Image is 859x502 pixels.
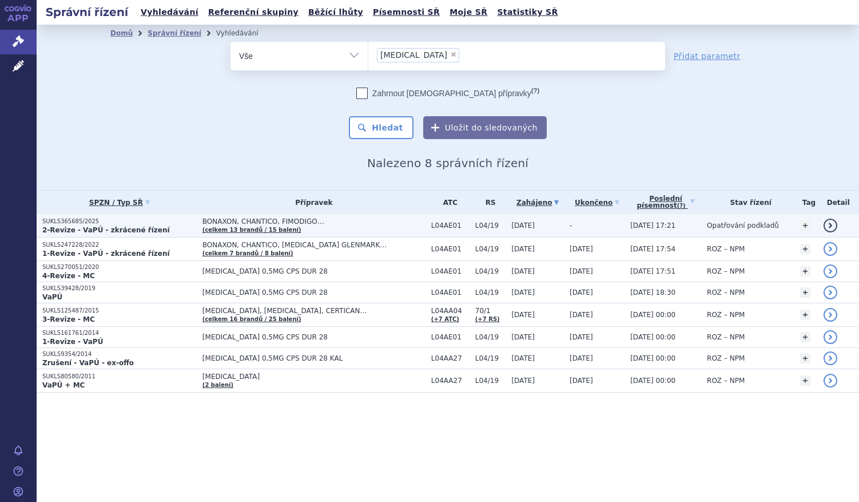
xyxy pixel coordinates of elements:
a: detail [824,242,837,256]
span: [DATE] [511,333,535,341]
span: L04/19 [475,333,506,341]
a: + [800,266,810,276]
span: L04/19 [475,354,506,362]
span: 70/1 [475,307,506,315]
a: Poslednípísemnost(?) [630,191,701,214]
span: [DATE] [511,288,535,297]
a: Domů [110,29,133,37]
a: + [800,310,810,320]
a: (+7 RS) [475,316,500,322]
span: [MEDICAL_DATA] 0,5MG CPS DUR 28 [202,267,425,275]
th: Detail [818,191,859,214]
h2: Správní řízení [37,4,137,20]
span: L04AE01 [431,245,470,253]
span: [DATE] [511,354,535,362]
span: [DATE] [570,354,593,362]
span: [DATE] [570,245,593,253]
p: SUKLS80580/2011 [42,373,197,381]
span: ROZ – NPM [707,267,745,275]
label: Zahrnout [DEMOGRAPHIC_DATA] přípravky [356,88,539,99]
a: detail [824,264,837,278]
span: Opatřování podkladů [707,222,779,230]
p: SUKLS9354/2014 [42,350,197,358]
span: L04/19 [475,267,506,275]
strong: 1-Revize - VaPÚ - zkrácené řízení [42,250,170,258]
strong: 2-Revize - VaPÚ - zkrácené řízení [42,226,170,234]
span: [DATE] [570,311,593,319]
a: Statistiky SŘ [494,5,561,20]
p: SUKLS365685/2025 [42,218,197,226]
span: ROZ – NPM [707,288,745,297]
a: detail [824,330,837,344]
a: Přidat parametr [674,50,741,62]
span: [DATE] [511,222,535,230]
p: SUKLS125487/2015 [42,307,197,315]
span: [DATE] 17:21 [630,222,675,230]
th: Stav řízení [701,191,794,214]
a: (+7 ATC) [431,316,459,322]
a: detail [824,308,837,322]
a: Písemnosti SŘ [369,5,443,20]
p: SUKLS39428/2019 [42,284,197,292]
span: [DATE] 00:00 [630,354,675,362]
span: ROZ – NPM [707,333,745,341]
abbr: (?) [531,87,539,94]
a: + [800,332,810,342]
span: × [450,51,457,58]
p: SUKLS161761/2014 [42,329,197,337]
span: [DATE] 00:00 [630,333,675,341]
li: Vyhledávání [216,25,273,42]
span: L04AE01 [431,333,470,341]
a: (2 balení) [202,382,233,388]
span: L04AA04 [431,307,470,315]
th: Tag [794,191,817,214]
span: L04/19 [475,222,506,230]
button: Hledat [349,116,413,139]
a: SPZN / Typ SŘ [42,195,197,211]
span: [DATE] [511,245,535,253]
p: SUKLS270051/2020 [42,263,197,271]
span: [DATE] [511,311,535,319]
span: [DATE] [511,377,535,385]
a: Běžící lhůty [305,5,367,20]
a: Ukončeno [570,195,625,211]
a: + [800,287,810,298]
a: Vyhledávání [137,5,202,20]
span: L04AE01 [431,222,470,230]
span: [MEDICAL_DATA] [380,51,447,59]
th: ATC [425,191,470,214]
span: L04AE01 [431,288,470,297]
a: Zahájeno [511,195,564,211]
span: [DATE] 18:30 [630,288,675,297]
th: Přípravek [197,191,425,214]
strong: VaPÚ + MC [42,381,85,389]
a: + [800,220,810,231]
span: [DATE] 17:51 [630,267,675,275]
span: [MEDICAL_DATA], [MEDICAL_DATA], CERTICAN… [202,307,425,315]
a: (celkem 13 brandů / 15 balení) [202,227,301,233]
span: [MEDICAL_DATA] 0,5MG CPS DUR 28 KAL [202,354,425,362]
span: L04AE01 [431,267,470,275]
span: BONAXON, CHANTICO, FIMODIGO… [202,218,425,226]
a: Správní řízení [148,29,201,37]
a: Referenční skupiny [205,5,302,20]
strong: 3-Revize - MC [42,315,95,323]
abbr: (?) [677,203,686,210]
span: Nalezeno 8 správních řízení [367,156,528,170]
th: RS [470,191,506,214]
span: [DATE] [570,377,593,385]
strong: 1-Revize - VaPÚ [42,338,103,346]
a: detail [824,374,837,388]
span: - [570,222,572,230]
span: ROZ – NPM [707,245,745,253]
span: L04/19 [475,288,506,297]
span: [MEDICAL_DATA] 0,5MG CPS DUR 28 [202,288,425,297]
span: ROZ – NPM [707,377,745,385]
span: ROZ – NPM [707,311,745,319]
span: [DATE] 00:00 [630,311,675,319]
span: [MEDICAL_DATA] 0,5MG CPS DUR 28 [202,333,425,341]
a: detail [824,286,837,299]
a: detail [824,219,837,232]
span: [DATE] [570,333,593,341]
a: Moje SŘ [446,5,491,20]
